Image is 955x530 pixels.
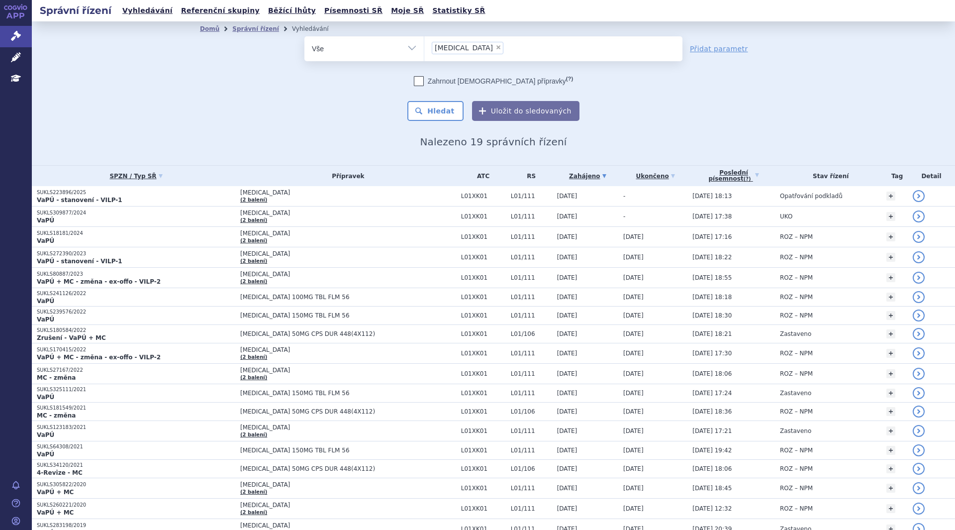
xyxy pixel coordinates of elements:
[506,166,552,186] th: RS
[913,347,925,359] a: detail
[886,232,895,241] a: +
[780,505,813,512] span: ROZ – NPM
[240,502,456,509] span: [MEDICAL_DATA]
[557,233,577,240] span: [DATE]
[913,251,925,263] a: detail
[240,217,267,223] a: (2 balení)
[240,465,456,472] span: [MEDICAL_DATA] 50MG CPS DUR 448(4X112)
[235,166,456,186] th: Přípravek
[461,427,506,434] span: L01XK01
[37,386,235,393] p: SUKLS325111/2021
[240,189,456,196] span: [MEDICAL_DATA]
[461,254,506,261] span: L01XK01
[557,193,577,200] span: [DATE]
[557,213,577,220] span: [DATE]
[886,329,895,338] a: +
[780,465,813,472] span: ROZ – NPM
[623,213,625,220] span: -
[472,101,579,121] button: Uložit do sledovaných
[511,330,552,337] span: L01/106
[692,350,732,357] span: [DATE] 17:30
[692,294,732,301] span: [DATE] 18:18
[240,230,456,237] span: [MEDICAL_DATA]
[886,446,895,455] a: +
[623,370,644,377] span: [DATE]
[913,310,925,321] a: detail
[690,44,748,54] a: Přidat parametr
[461,408,506,415] span: L01XK01
[240,367,456,374] span: [MEDICAL_DATA]
[178,4,263,17] a: Referenční skupiny
[461,370,506,377] span: L01XK01
[886,253,895,262] a: +
[240,210,456,216] span: [MEDICAL_DATA]
[566,76,573,82] abbr: (?)
[37,309,235,316] p: SUKLS239576/2022
[37,327,235,334] p: SUKLS180584/2022
[37,367,235,374] p: SUKLS27167/2022
[37,278,161,285] strong: VaPÚ + MC - změna - ex-offo - VILP-2
[623,274,644,281] span: [DATE]
[557,370,577,377] span: [DATE]
[511,274,552,281] span: L01/111
[908,166,955,186] th: Detail
[414,76,573,86] label: Zahrnout [DEMOGRAPHIC_DATA] přípravky
[886,293,895,302] a: +
[240,258,267,264] a: (2 balení)
[200,25,219,32] a: Domů
[692,166,775,186] a: Poslednípísemnost(?)
[886,389,895,398] a: +
[461,213,506,220] span: L01XK01
[461,193,506,200] span: L01XK01
[886,311,895,320] a: +
[511,447,552,454] span: L01/111
[37,217,54,224] strong: VaPÚ
[692,254,732,261] span: [DATE] 18:22
[240,432,267,437] a: (2 balení)
[623,505,644,512] span: [DATE]
[37,443,235,450] p: SUKLS64308/2021
[495,44,501,50] span: ×
[240,294,456,301] span: [MEDICAL_DATA] 100MG TBL FLM 56
[692,408,732,415] span: [DATE] 18:36
[461,390,506,397] span: L01XK01
[511,213,552,220] span: L01/111
[32,3,119,17] h2: Správní řízení
[780,330,811,337] span: Zastaveno
[886,212,895,221] a: +
[292,21,342,36] li: Vyhledávání
[37,258,122,265] strong: VaPÚ - stanovení - VILP-1
[37,354,161,361] strong: VaPÚ + MC - změna - ex-offo - VILP-2
[37,489,74,496] strong: VaPÚ + MC
[461,350,506,357] span: L01XK01
[692,447,732,454] span: [DATE] 19:42
[420,136,567,148] span: Nalezeno 19 správních řízení
[692,485,732,492] span: [DATE] 18:45
[461,312,506,319] span: L01XK01
[623,485,644,492] span: [DATE]
[557,254,577,261] span: [DATE]
[37,522,235,529] p: SUKLS283198/2019
[388,4,427,17] a: Moje SŘ
[623,169,687,183] a: Ukončeno
[461,465,506,472] span: L01XK01
[240,330,456,337] span: [MEDICAL_DATA] 50MG CPS DUR 448(4X112)
[780,274,813,281] span: ROZ – NPM
[37,451,54,458] strong: VaPÚ
[623,390,644,397] span: [DATE]
[240,390,456,397] span: [MEDICAL_DATA] 150MG TBL FLM 56
[557,465,577,472] span: [DATE]
[37,189,235,196] p: SUKLS223896/2025
[37,469,83,476] strong: 4-Revize - MC
[623,330,644,337] span: [DATE]
[913,211,925,222] a: detail
[461,447,506,454] span: L01XK01
[240,408,456,415] span: [MEDICAL_DATA] 50MG CPS DUR 448(4X112)
[240,489,267,495] a: (2 balení)
[886,192,895,201] a: +
[37,290,235,297] p: SUKLS241126/2022
[240,197,267,203] a: (2 balení)
[692,505,732,512] span: [DATE] 12:32
[780,213,792,220] span: UKO
[780,390,811,397] span: Zastaveno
